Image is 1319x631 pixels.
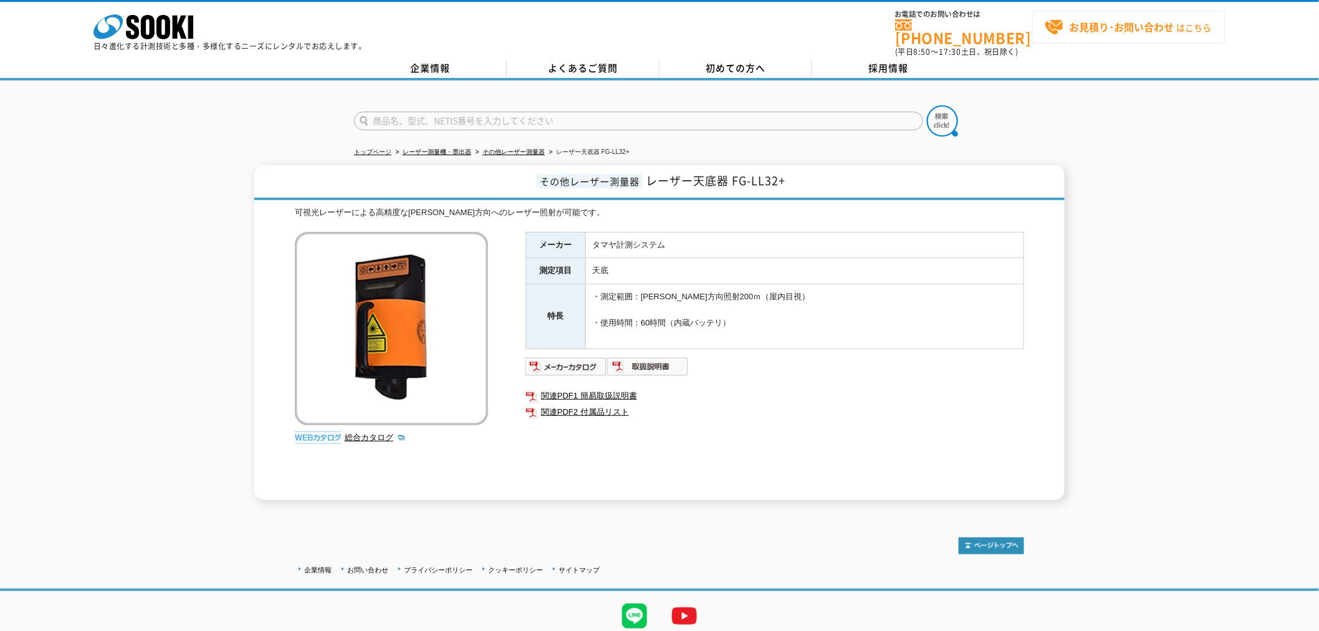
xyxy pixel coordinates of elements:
[482,148,545,155] a: その他レーザー測量器
[927,105,958,137] img: btn_search.png
[586,232,1024,258] td: タマヤ計測システム
[537,174,643,188] span: その他レーザー測量器
[547,146,630,159] li: レーザー天底器 FG-LL32+
[914,46,931,57] span: 8:50
[559,566,600,574] a: サイトマップ
[895,11,1032,18] span: お電話でのお問い合わせは
[347,566,388,574] a: お問い合わせ
[646,172,785,189] span: レーザー天底器 FG-LL32+
[895,19,1032,45] a: [PHONE_NUMBER]
[525,365,607,375] a: メーカーカタログ
[295,431,342,444] img: webカタログ
[354,112,923,130] input: 商品名、型式、NETIS番号を入力してください
[354,59,507,78] a: 企業情報
[526,284,586,349] th: 特長
[94,42,367,50] p: 日々進化する計測技術と多種・多様化するニーズにレンタルでお応えします。
[812,59,965,78] a: 採用情報
[895,46,1019,57] span: (平日 ～ 土日、祝日除く)
[525,388,1024,404] a: 関連PDF1 簡易取扱説明書
[586,258,1024,284] td: 天底
[295,206,1024,219] div: 可視光レーザーによる高精度な[PERSON_NAME]方向へのレーザー照射が可能です。
[403,148,471,155] a: レーザー測量機・墨出器
[1070,19,1174,34] strong: お見積り･お問い合わせ
[525,357,607,377] img: メーカーカタログ
[607,365,689,375] a: 取扱説明書
[488,566,543,574] a: クッキーポリシー
[304,566,332,574] a: 企業情報
[1045,18,1212,37] span: はこちら
[659,59,812,78] a: 初めての方へ
[404,566,472,574] a: プライバシーポリシー
[939,46,961,57] span: 17:30
[706,61,766,75] span: 初めての方へ
[526,258,586,284] th: 測定項目
[959,537,1024,554] img: トップページへ
[1032,11,1225,44] a: お見積り･お問い合わせはこちら
[586,284,1024,349] td: ・測定範囲：[PERSON_NAME]方向照射200ｍ（屋内目視） ・使用時間：60時間（内蔵バッテリ）
[507,59,659,78] a: よくあるご質問
[525,404,1024,420] a: 関連PDF2 付属品リスト
[607,357,689,377] img: 取扱説明書
[345,433,406,442] a: 総合カタログ
[354,148,391,155] a: トップページ
[295,232,488,425] img: レーザー天底器 FG-LL32+
[526,232,586,258] th: メーカー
